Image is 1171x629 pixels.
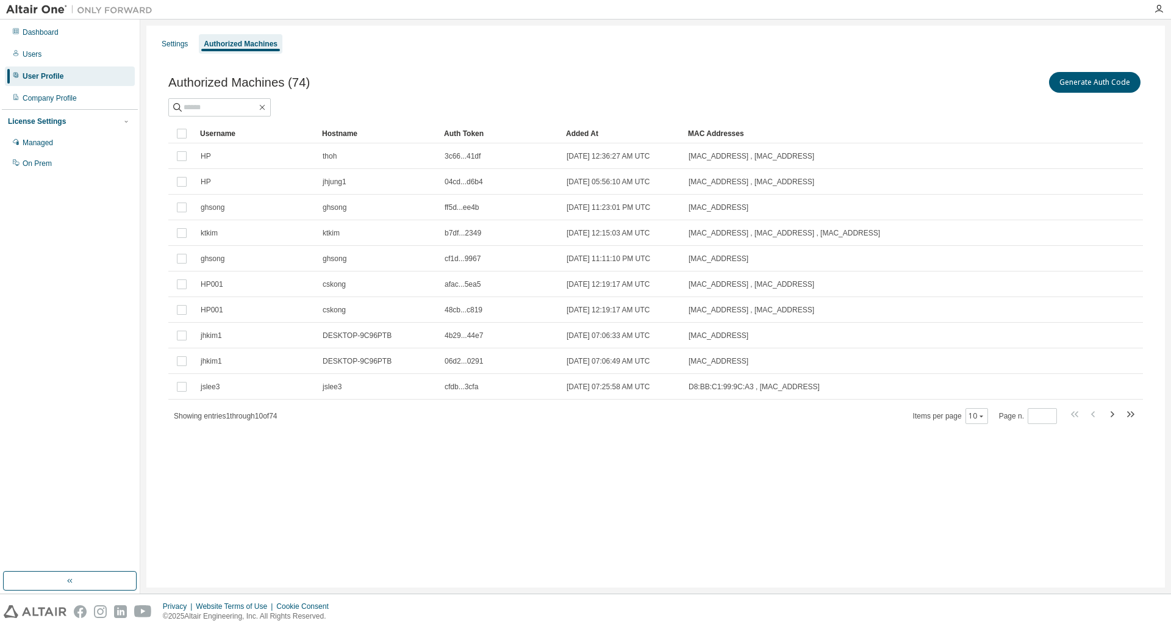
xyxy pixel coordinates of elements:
span: HP [201,177,211,187]
span: D8:BB:C1:99:9C:A3 , [MAC_ADDRESS] [689,382,820,392]
span: 3c66...41df [445,151,481,161]
span: HP001 [201,279,223,289]
div: Users [23,49,41,59]
span: ghsong [201,254,224,264]
span: DESKTOP-9C96PTB [323,356,392,366]
span: [MAC_ADDRESS] , [MAC_ADDRESS] , [MAC_ADDRESS] [689,228,880,238]
div: License Settings [8,117,66,126]
span: Items per page [913,408,988,424]
span: ktkim [201,228,218,238]
span: [DATE] 07:25:58 AM UTC [567,382,650,392]
span: 48cb...c819 [445,305,482,315]
span: Page n. [999,408,1057,424]
span: [MAC_ADDRESS] [689,254,748,264]
span: cf1d...9967 [445,254,481,264]
span: HP [201,151,211,161]
span: [DATE] 05:56:10 AM UTC [567,177,650,187]
div: Hostname [322,124,434,143]
div: Username [200,124,312,143]
div: User Profile [23,71,63,81]
span: 06d2...0291 [445,356,483,366]
span: [DATE] 12:15:03 AM UTC [567,228,650,238]
span: [DATE] 11:11:10 PM UTC [567,254,650,264]
div: Cookie Consent [276,602,335,611]
span: jhkim1 [201,356,222,366]
button: Generate Auth Code [1049,72,1141,93]
span: ghsong [323,254,346,264]
div: Managed [23,138,53,148]
span: ktkim [323,228,340,238]
span: jhkim1 [201,331,222,340]
span: 4b29...44e7 [445,331,483,340]
span: ff5d...ee4b [445,203,479,212]
span: cskong [323,279,346,289]
span: ghsong [323,203,346,212]
button: 10 [969,411,985,421]
span: [MAC_ADDRESS] , [MAC_ADDRESS] [689,177,814,187]
span: HP001 [201,305,223,315]
div: Settings [162,39,188,49]
div: On Prem [23,159,52,168]
span: [MAC_ADDRESS] [689,331,748,340]
img: Altair One [6,4,159,16]
div: Dashboard [23,27,59,37]
span: [MAC_ADDRESS] , [MAC_ADDRESS] [689,279,814,289]
span: jslee3 [201,382,220,392]
div: Company Profile [23,93,77,103]
span: [DATE] 11:23:01 PM UTC [567,203,650,212]
img: linkedin.svg [114,605,127,618]
span: ghsong [201,203,224,212]
div: Privacy [163,602,196,611]
span: [MAC_ADDRESS] , [MAC_ADDRESS] [689,305,814,315]
span: Showing entries 1 through 10 of 74 [174,412,278,420]
img: instagram.svg [94,605,107,618]
span: [DATE] 07:06:33 AM UTC [567,331,650,340]
span: [DATE] 12:19:17 AM UTC [567,279,650,289]
div: Auth Token [444,124,556,143]
div: Added At [566,124,678,143]
div: Website Terms of Use [196,602,276,611]
span: b7df...2349 [445,228,481,238]
img: altair_logo.svg [4,605,66,618]
span: [MAC_ADDRESS] [689,356,748,366]
span: jslee3 [323,382,342,392]
span: afac...5ea5 [445,279,481,289]
span: DESKTOP-9C96PTB [323,331,392,340]
div: Authorized Machines [204,39,278,49]
span: cfdb...3cfa [445,382,478,392]
p: © 2025 Altair Engineering, Inc. All Rights Reserved. [163,611,336,622]
div: MAC Addresses [688,124,1015,143]
span: 04cd...d6b4 [445,177,483,187]
img: youtube.svg [134,605,152,618]
span: jhjung1 [323,177,346,187]
img: facebook.svg [74,605,87,618]
span: [DATE] 07:06:49 AM UTC [567,356,650,366]
span: [DATE] 12:19:17 AM UTC [567,305,650,315]
span: thoh [323,151,337,161]
span: Authorized Machines (74) [168,76,310,90]
span: cskong [323,305,346,315]
span: [MAC_ADDRESS] [689,203,748,212]
span: [DATE] 12:36:27 AM UTC [567,151,650,161]
span: [MAC_ADDRESS] , [MAC_ADDRESS] [689,151,814,161]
